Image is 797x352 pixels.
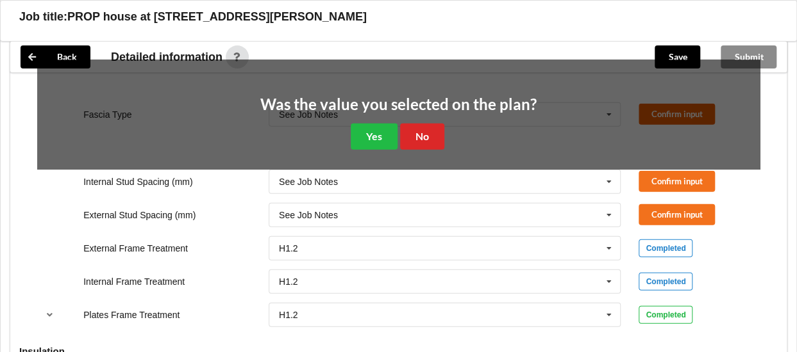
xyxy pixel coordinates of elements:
[279,211,338,220] div: See Job Notes
[639,204,715,225] button: Confirm input
[83,177,192,187] label: Internal Stud Spacing (mm)
[639,171,715,192] button: Confirm input
[21,45,90,68] button: Back
[83,210,196,220] label: External Stud Spacing (mm)
[83,310,180,320] label: Plates Frame Treatment
[37,303,62,326] button: reference-toggle
[639,273,692,291] div: Completed
[279,310,298,319] div: H1.2
[639,306,692,324] div: Completed
[67,10,367,24] h3: PROP house at [STREET_ADDRESS][PERSON_NAME]
[639,239,692,257] div: Completed
[19,10,67,24] h3: Job title:
[279,177,338,186] div: See Job Notes
[655,45,700,68] button: Save
[111,51,222,63] span: Detailed information
[83,276,185,287] label: Internal Frame Treatment
[260,95,537,115] h2: Was the value you selected on the plan?
[83,243,188,253] label: External Frame Treatment
[279,277,298,286] div: H1.2
[400,124,444,150] button: No
[279,244,298,253] div: H1.2
[351,124,398,150] button: Yes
